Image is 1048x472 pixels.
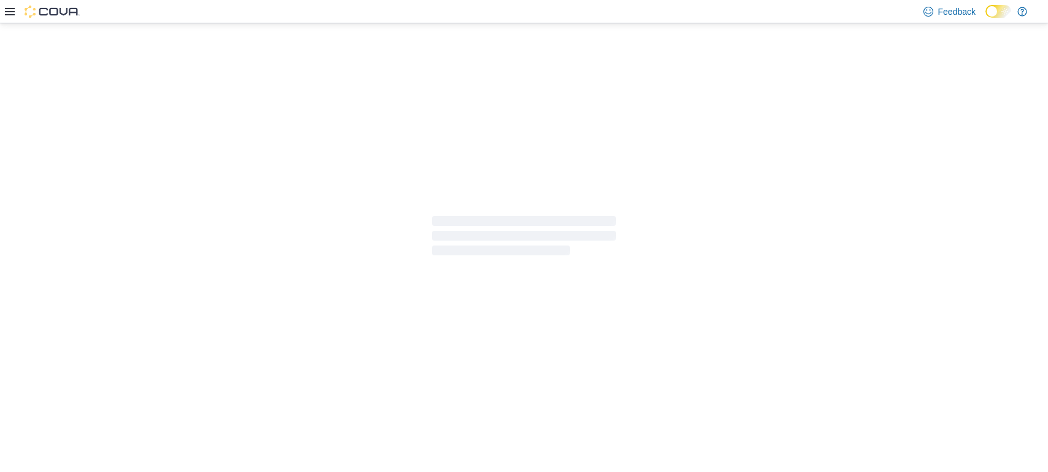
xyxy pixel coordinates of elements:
img: Cova [25,6,80,18]
input: Dark Mode [985,5,1011,18]
span: Feedback [938,6,976,18]
span: Loading [432,219,616,258]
